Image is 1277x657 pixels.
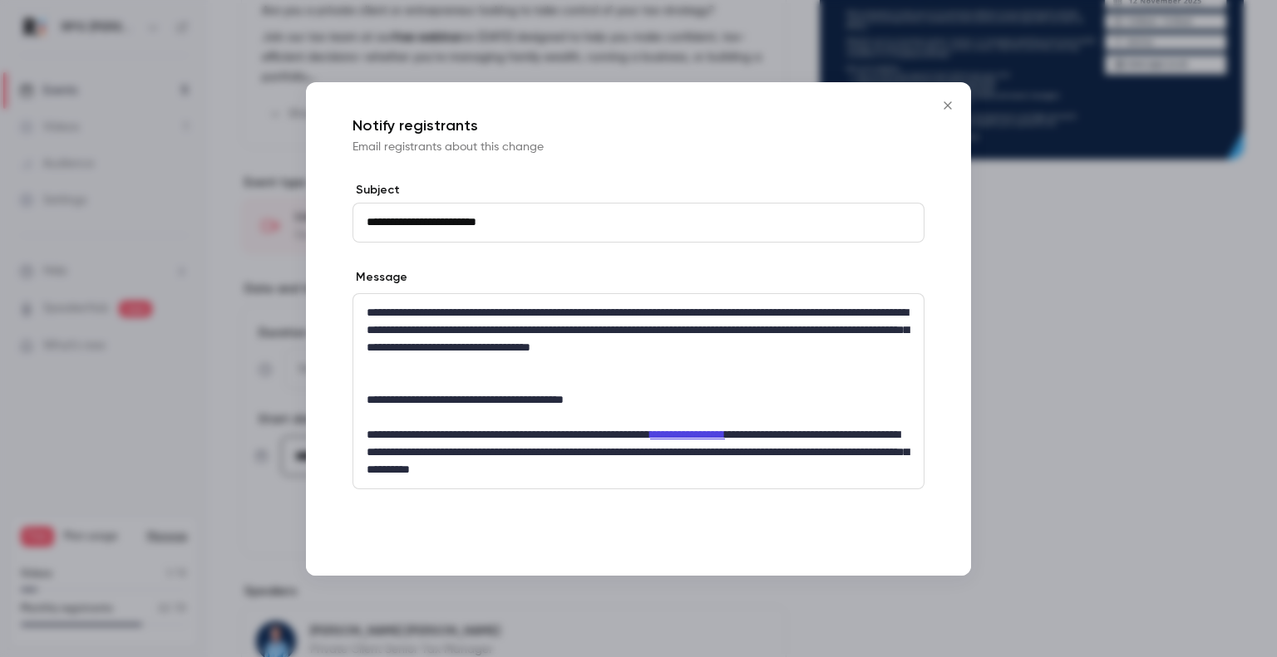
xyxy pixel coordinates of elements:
button: Close [931,89,964,122]
label: Message [353,269,407,286]
button: Send email [791,529,924,562]
label: Subject [353,182,924,199]
div: editor [353,294,924,488]
p: Email registrants about this change [353,139,924,155]
p: Notify registrants [353,115,924,135]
